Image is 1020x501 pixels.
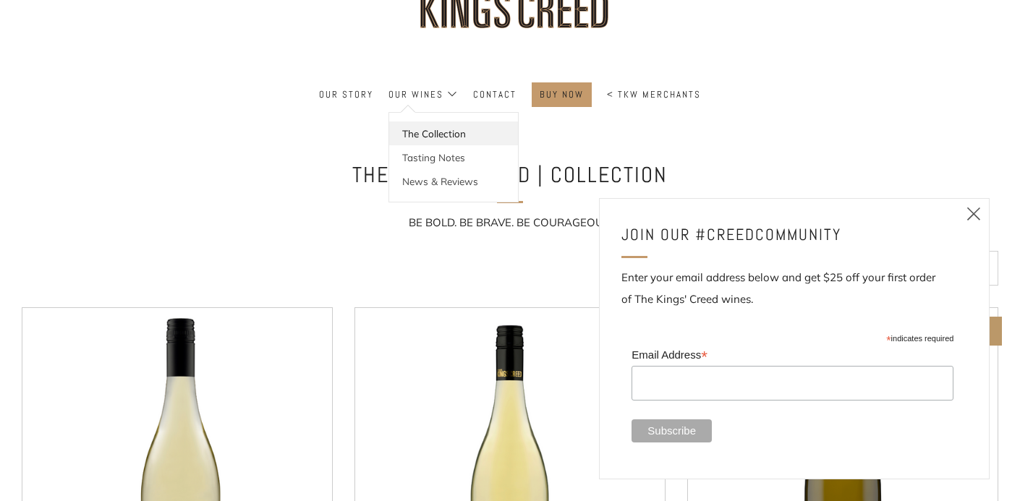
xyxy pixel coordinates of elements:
[632,419,712,442] input: Subscribe
[621,220,950,249] h4: JOIN OUR #CREEDCOMMUNITY
[293,155,727,194] h1: The Kings' Creed | Collection
[389,145,518,169] a: Tasting Notes
[621,267,967,310] p: Enter your email address below and get $25 off your first order of The Kings' Creed wines.
[319,83,373,106] a: Our Story
[388,83,458,106] a: Our Wines
[540,83,584,106] a: BUY NOW
[293,212,727,234] div: BE BOLD. BE BRAVE. BE COURAGEOUS.
[632,344,953,364] label: Email Address
[389,121,518,145] a: The Collection
[389,169,518,193] a: News & Reviews
[473,83,517,106] a: Contact
[607,83,701,106] a: < TKW Merchants
[632,330,953,344] div: indicates required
